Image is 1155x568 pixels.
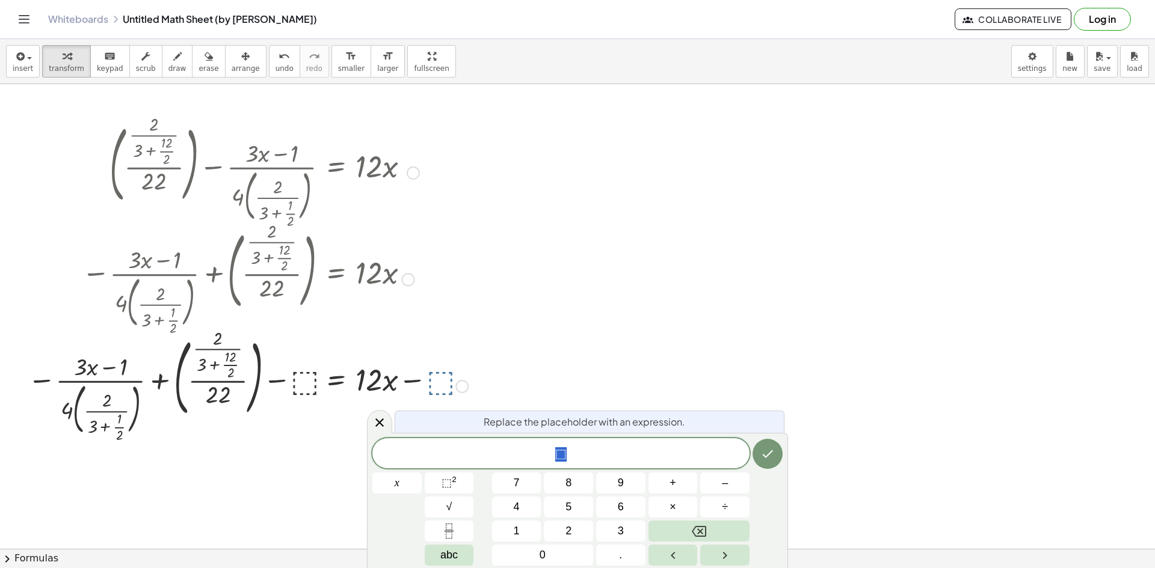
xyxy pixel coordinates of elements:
[97,64,123,73] span: keypad
[1094,64,1110,73] span: save
[618,475,624,491] span: 9
[492,545,593,566] button: 0
[648,496,698,518] button: Times
[90,45,130,78] button: keyboardkeypad
[492,521,541,542] button: 1
[104,49,115,64] i: keyboard
[129,45,162,78] button: scrub
[565,475,571,491] span: 8
[955,8,1071,30] button: Collaborate Live
[42,45,91,78] button: transform
[6,45,40,78] button: insert
[1127,64,1142,73] span: load
[670,499,676,515] span: ×
[345,49,357,64] i: format_size
[440,547,458,563] span: abc
[48,13,108,25] a: Whiteboards
[269,45,300,78] button: undoundo
[382,49,393,64] i: format_size
[492,472,541,493] button: 7
[648,545,698,566] button: Left arrow
[338,64,365,73] span: smaller
[371,45,405,78] button: format_sizelarger
[700,496,750,518] button: Divide
[753,439,783,469] button: Done
[648,472,698,493] button: Plus
[168,64,186,73] span: draw
[14,10,34,29] button: Toggle navigation
[700,472,750,493] button: Minus
[425,521,474,542] button: Fraction
[1056,45,1085,78] button: new
[300,45,329,78] button: redoredo
[1062,64,1077,73] span: new
[618,523,624,539] span: 3
[1074,8,1131,31] button: Log in
[425,472,474,493] button: Squared
[331,45,371,78] button: format_sizesmaller
[276,64,294,73] span: undo
[425,545,474,566] button: Alphabet
[492,496,541,518] button: 4
[648,521,750,542] button: Backspace
[225,45,266,78] button: arrange
[514,475,520,491] span: 7
[514,499,520,515] span: 4
[722,499,728,515] span: ÷
[544,496,593,518] button: 5
[484,415,685,429] span: Replace the placeholder with an expression.
[1120,45,1149,78] button: load
[514,523,520,539] span: 1
[722,475,728,491] span: –
[596,496,645,518] button: 6
[442,477,452,489] span: ⬚
[452,475,457,484] sup: 2
[395,475,399,491] span: x
[670,475,676,491] span: +
[540,547,546,563] span: 0
[425,496,474,518] button: Square root
[372,472,422,493] button: x
[49,64,84,73] span: transform
[279,49,290,64] i: undo
[596,472,645,493] button: 9
[618,499,624,515] span: 6
[965,14,1061,25] span: Collaborate Live
[700,545,750,566] button: Right arrow
[596,521,645,542] button: 3
[1087,45,1118,78] button: save
[309,49,320,64] i: redo
[555,447,567,462] span: ⬚
[1018,64,1047,73] span: settings
[619,547,622,563] span: .
[565,499,571,515] span: 5
[414,64,449,73] span: fullscreen
[407,45,455,78] button: fullscreen
[13,64,33,73] span: insert
[232,64,260,73] span: arrange
[446,499,452,515] span: √
[306,64,322,73] span: redo
[192,45,225,78] button: erase
[565,523,571,539] span: 2
[1011,45,1053,78] button: settings
[377,64,398,73] span: larger
[162,45,193,78] button: draw
[544,521,593,542] button: 2
[544,472,593,493] button: 8
[596,545,645,566] button: .
[199,64,218,73] span: erase
[136,64,156,73] span: scrub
